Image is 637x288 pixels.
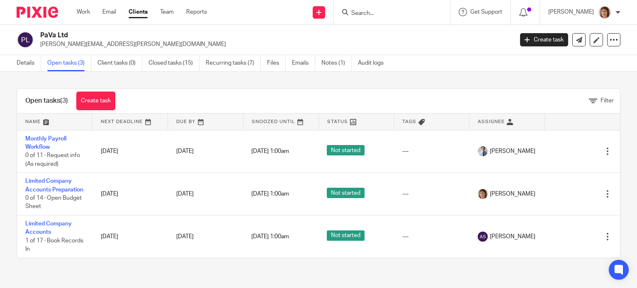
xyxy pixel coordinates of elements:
[252,119,295,124] span: Snoozed Until
[358,55,390,71] a: Audit logs
[25,195,82,210] span: 0 of 14 · Open Budget Sheet
[478,146,488,156] img: IMG_9924.jpg
[402,232,461,241] div: ---
[25,152,80,167] span: 0 of 11 · Request info (As required)
[548,8,594,16] p: [PERSON_NAME]
[327,188,365,198] span: Not started
[186,8,207,16] a: Reports
[148,55,199,71] a: Closed tasks (15)
[40,40,508,48] p: [PERSON_NAME][EMAIL_ADDRESS][PERSON_NAME][DOMAIN_NAME]
[520,33,568,46] a: Create task
[251,234,289,240] span: [DATE] 1:00am
[25,238,83,252] span: 1 of 17 · Book Records In
[490,232,535,241] span: [PERSON_NAME]
[160,8,174,16] a: Team
[490,190,535,198] span: [PERSON_NAME]
[402,147,461,155] div: ---
[17,7,58,18] img: Pixie
[25,221,72,235] a: Limited Company Accounts
[77,8,90,16] a: Work
[176,234,194,240] span: [DATE]
[25,97,68,105] h1: Open tasks
[251,148,289,154] span: [DATE] 1:00am
[17,55,41,71] a: Details
[402,119,416,124] span: Tags
[598,6,611,19] img: Pixie%204.jpg
[76,92,115,110] a: Create task
[25,136,66,150] a: Monthly Payroll Workflow
[97,55,142,71] a: Client tasks (0)
[267,55,286,71] a: Files
[40,31,414,40] h2: PaVa Ltd
[25,178,83,192] a: Limited Company Accounts Preparation
[17,31,34,48] img: svg%3E
[47,55,91,71] a: Open tasks (3)
[251,191,289,197] span: [DATE] 1:00am
[102,8,116,16] a: Email
[490,147,535,155] span: [PERSON_NAME]
[402,190,461,198] div: ---
[92,173,168,215] td: [DATE]
[92,215,168,258] td: [DATE]
[92,130,168,173] td: [DATE]
[321,55,352,71] a: Notes (1)
[478,189,488,199] img: Pixie%204.jpg
[206,55,261,71] a: Recurring tasks (7)
[176,191,194,197] span: [DATE]
[478,232,488,242] img: svg%3E
[60,97,68,104] span: (3)
[176,148,194,154] span: [DATE]
[470,9,502,15] span: Get Support
[327,119,348,124] span: Status
[350,10,425,17] input: Search
[292,55,315,71] a: Emails
[327,145,365,155] span: Not started
[601,98,614,104] span: Filter
[129,8,148,16] a: Clients
[327,230,365,241] span: Not started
